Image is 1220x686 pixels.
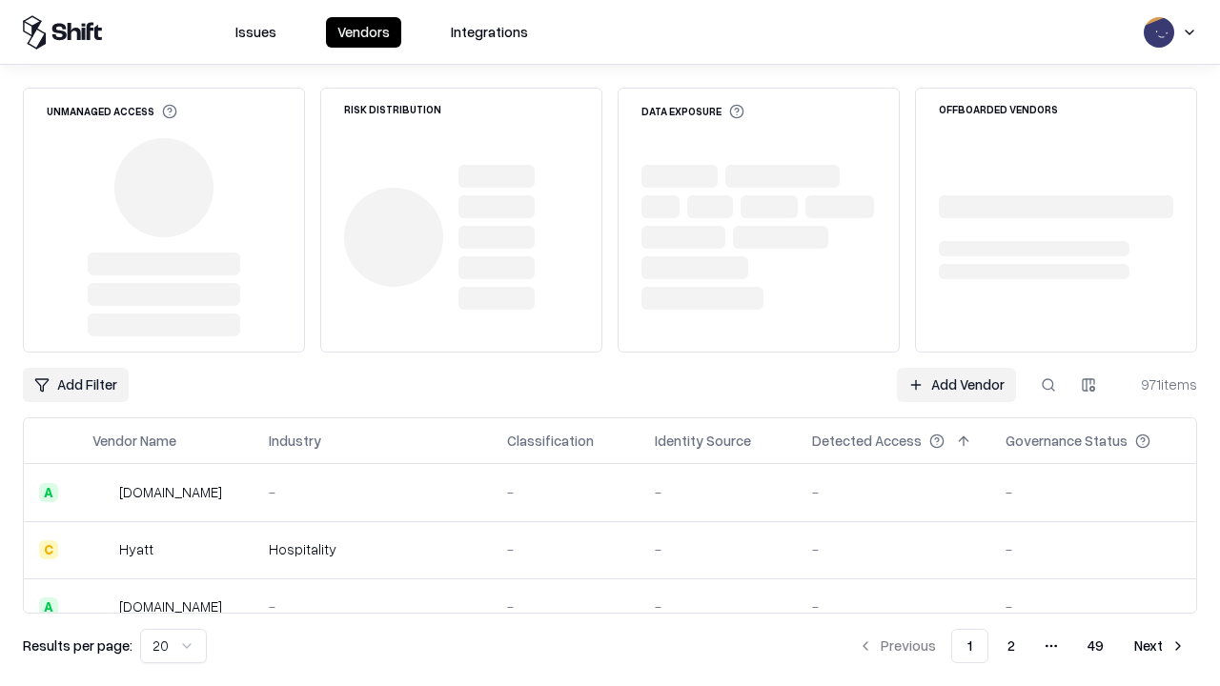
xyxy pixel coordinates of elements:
div: [DOMAIN_NAME] [119,482,222,502]
div: - [1006,596,1181,616]
div: Governance Status [1006,431,1128,451]
div: - [655,482,782,502]
div: - [655,596,782,616]
div: - [812,482,975,502]
div: - [1006,539,1181,559]
div: Hospitality [269,539,477,559]
div: - [507,539,624,559]
div: - [655,539,782,559]
button: 1 [951,629,988,663]
img: intrado.com [92,483,112,502]
nav: pagination [846,629,1197,663]
div: Classification [507,431,594,451]
div: C [39,540,58,559]
div: Unmanaged Access [47,104,177,119]
img: Hyatt [92,540,112,559]
div: Vendor Name [92,431,176,451]
button: Add Filter [23,368,129,402]
button: Vendors [326,17,401,48]
div: A [39,483,58,502]
div: - [507,482,624,502]
div: - [507,596,624,616]
div: Identity Source [655,431,751,451]
button: 49 [1072,629,1119,663]
p: Results per page: [23,636,132,656]
div: Industry [269,431,321,451]
div: - [269,482,477,502]
div: A [39,597,58,616]
a: Add Vendor [897,368,1016,402]
div: Offboarded Vendors [939,104,1058,114]
div: Data Exposure [641,104,744,119]
div: [DOMAIN_NAME] [119,596,222,616]
div: Risk Distribution [344,104,441,114]
div: Hyatt [119,539,153,559]
div: - [1006,482,1181,502]
button: Issues [224,17,288,48]
button: Next [1123,629,1197,663]
div: - [269,596,477,616]
button: 2 [992,629,1030,663]
button: Integrations [439,17,539,48]
div: - [812,539,975,559]
div: Detected Access [812,431,922,451]
div: - [812,596,975,616]
div: 971 items [1121,374,1197,394]
img: primesec.co.il [92,597,112,616]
